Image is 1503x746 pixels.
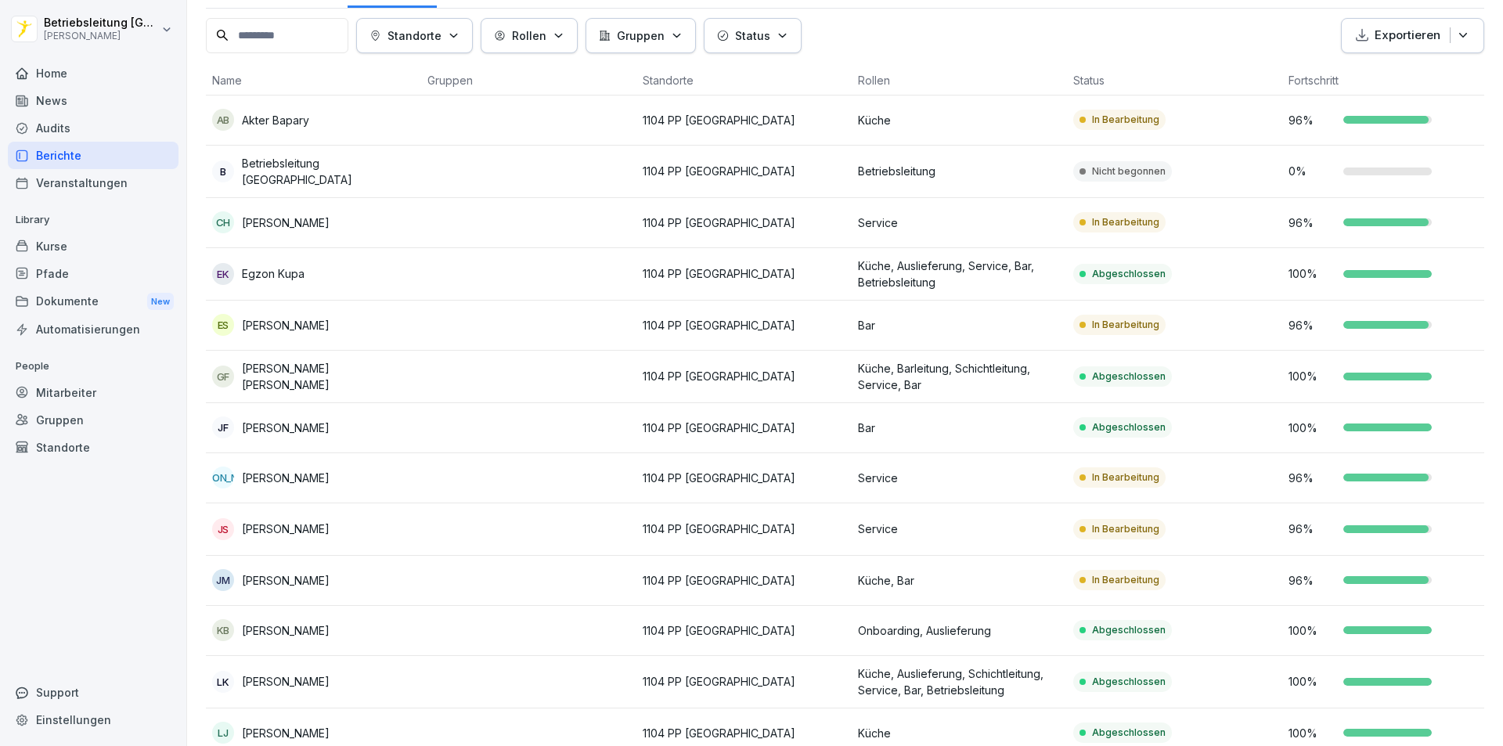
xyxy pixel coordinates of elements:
[858,112,1061,128] p: Küche
[1289,673,1335,690] p: 100 %
[858,725,1061,741] p: Küche
[1092,113,1159,127] p: In Bearbeitung
[1092,164,1166,178] p: Nicht begonnen
[242,673,330,690] p: [PERSON_NAME]
[212,569,234,591] div: JM
[387,27,442,44] p: Standorte
[242,572,330,589] p: [PERSON_NAME]
[858,470,1061,486] p: Service
[1282,66,1498,96] th: Fortschritt
[8,379,178,406] div: Mitarbeiter
[8,142,178,169] div: Berichte
[1289,420,1335,436] p: 100 %
[643,420,845,436] p: 1104 PP [GEOGRAPHIC_DATA]
[212,671,234,693] div: LK
[212,619,234,641] div: KB
[8,287,178,316] div: Dokumente
[1289,368,1335,384] p: 100 %
[1092,573,1159,587] p: In Bearbeitung
[242,317,330,333] p: [PERSON_NAME]
[242,265,305,282] p: Egzon Kupa
[858,360,1061,393] p: Küche, Barleitung, Schichtleitung, Service, Bar
[1289,317,1335,333] p: 96 %
[636,66,852,96] th: Standorte
[8,315,178,343] a: Automatisierungen
[1092,522,1159,536] p: In Bearbeitung
[858,317,1061,333] p: Bar
[858,572,1061,589] p: Küche, Bar
[242,155,415,188] p: Betriebsleitung [GEOGRAPHIC_DATA]
[1092,623,1166,637] p: Abgeschlossen
[212,467,234,488] div: [PERSON_NAME]
[421,66,636,96] th: Gruppen
[8,434,178,461] div: Standorte
[1092,318,1159,332] p: In Bearbeitung
[1289,725,1335,741] p: 100 %
[8,207,178,232] p: Library
[617,27,665,44] p: Gruppen
[643,368,845,384] p: 1104 PP [GEOGRAPHIC_DATA]
[643,622,845,639] p: 1104 PP [GEOGRAPHIC_DATA]
[8,406,178,434] a: Gruppen
[212,366,234,387] div: GF
[242,214,330,231] p: [PERSON_NAME]
[8,706,178,733] div: Einstellungen
[8,114,178,142] div: Audits
[1092,726,1166,740] p: Abgeschlossen
[858,622,1061,639] p: Onboarding, Auslieferung
[1092,267,1166,281] p: Abgeschlossen
[1092,215,1159,229] p: In Bearbeitung
[1289,265,1335,282] p: 100 %
[8,169,178,196] a: Veranstaltungen
[858,163,1061,179] p: Betriebsleitung
[1375,27,1440,45] p: Exportieren
[212,722,234,744] div: LJ
[1289,112,1335,128] p: 96 %
[242,470,330,486] p: [PERSON_NAME]
[643,521,845,537] p: 1104 PP [GEOGRAPHIC_DATA]
[242,725,330,741] p: [PERSON_NAME]
[242,112,309,128] p: Akter Bapary
[858,214,1061,231] p: Service
[643,673,845,690] p: 1104 PP [GEOGRAPHIC_DATA]
[1341,18,1484,53] button: Exportieren
[212,518,234,540] div: JS
[858,665,1061,698] p: Küche, Auslieferung, Schichtleitung, Service, Bar, Betriebsleitung
[44,31,158,41] p: [PERSON_NAME]
[212,109,234,131] div: AB
[8,232,178,260] a: Kurse
[643,214,845,231] p: 1104 PP [GEOGRAPHIC_DATA]
[1289,622,1335,639] p: 100 %
[643,572,845,589] p: 1104 PP [GEOGRAPHIC_DATA]
[212,160,234,182] div: B
[212,211,234,233] div: CH
[1092,369,1166,384] p: Abgeschlossen
[1092,470,1159,485] p: In Bearbeitung
[242,521,330,537] p: [PERSON_NAME]
[206,66,421,96] th: Name
[858,420,1061,436] p: Bar
[1092,420,1166,434] p: Abgeschlossen
[44,16,158,30] p: Betriebsleitung [GEOGRAPHIC_DATA]
[1289,470,1335,486] p: 96 %
[212,263,234,285] div: EK
[643,470,845,486] p: 1104 PP [GEOGRAPHIC_DATA]
[8,260,178,287] a: Pfade
[1289,521,1335,537] p: 96 %
[643,163,845,179] p: 1104 PP [GEOGRAPHIC_DATA]
[1289,572,1335,589] p: 96 %
[858,258,1061,290] p: Küche, Auslieferung, Service, Bar, Betriebsleitung
[1092,675,1166,689] p: Abgeschlossen
[242,622,330,639] p: [PERSON_NAME]
[8,87,178,114] a: News
[643,265,845,282] p: 1104 PP [GEOGRAPHIC_DATA]
[147,293,174,311] div: New
[212,314,234,336] div: ES
[481,18,578,53] button: Rollen
[586,18,696,53] button: Gruppen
